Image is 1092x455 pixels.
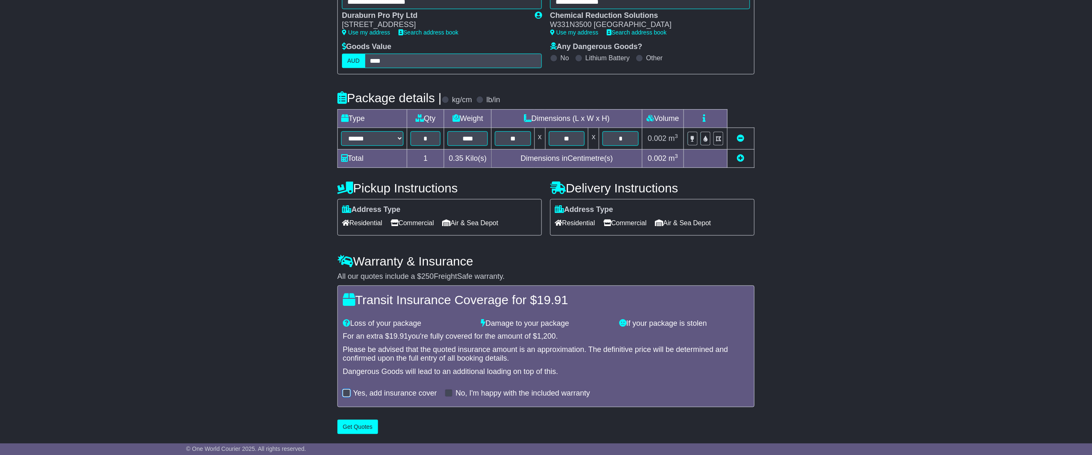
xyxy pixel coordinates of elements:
[550,181,755,195] h4: Delivery Instructions
[646,54,663,62] label: Other
[648,134,667,143] span: 0.002
[603,216,647,229] span: Commercial
[337,420,378,434] button: Get Quotes
[342,54,365,68] label: AUD
[642,109,684,128] td: Volume
[537,332,556,340] span: 1,200
[338,150,407,168] td: Total
[342,11,526,20] div: Duraburn Pro Pty Ltd
[421,272,434,280] span: 250
[444,109,492,128] td: Weight
[669,154,678,162] span: m
[343,367,749,376] div: Dangerous Goods will lead to an additional loading on top of this.
[391,216,434,229] span: Commercial
[585,54,630,62] label: Lithium Battery
[492,150,642,168] td: Dimensions in Centimetre(s)
[343,345,749,363] div: Please be advised that the quoted insurance amount is an approximation. The definitive price will...
[443,216,499,229] span: Air & Sea Depot
[339,319,477,328] div: Loss of your package
[477,319,615,328] div: Damage to your package
[343,293,749,307] h4: Transit Insurance Coverage for $
[338,109,407,128] td: Type
[675,133,678,139] sup: 3
[550,11,742,20] div: Chemical Reduction Solutions
[398,29,458,36] a: Search address book
[550,20,742,30] div: W331N3500 [GEOGRAPHIC_DATA]
[487,96,500,105] label: lb/in
[455,389,590,398] label: No, I'm happy with the included warranty
[737,154,745,162] a: Add new item
[655,216,711,229] span: Air & Sea Depot
[407,109,444,128] td: Qty
[607,29,667,36] a: Search address book
[615,319,753,328] div: If your package is stolen
[550,42,642,52] label: Any Dangerous Goods?
[186,445,306,452] span: © One World Courier 2025. All rights reserved.
[337,254,755,268] h4: Warranty & Insurance
[452,96,472,105] label: kg/cm
[550,29,598,36] a: Use my address
[555,205,613,214] label: Address Type
[407,150,444,168] td: 1
[342,216,382,229] span: Residential
[337,181,542,195] h4: Pickup Instructions
[449,154,463,162] span: 0.35
[389,332,408,340] span: 19.91
[342,205,401,214] label: Address Type
[343,332,749,341] div: For an extra $ you're fully covered for the amount of $ .
[534,128,545,149] td: x
[675,153,678,159] sup: 3
[537,293,568,307] span: 19.91
[342,20,526,30] div: [STREET_ADDRESS]
[648,154,667,162] span: 0.002
[588,128,599,149] td: x
[561,54,569,62] label: No
[337,91,442,105] h4: Package details |
[737,134,745,143] a: Remove this item
[337,272,755,281] div: All our quotes include a $ FreightSafe warranty.
[342,42,391,52] label: Goods Value
[555,216,595,229] span: Residential
[444,150,492,168] td: Kilo(s)
[669,134,678,143] span: m
[492,109,642,128] td: Dimensions (L x W x H)
[342,29,390,36] a: Use my address
[353,389,437,398] label: Yes, add insurance cover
